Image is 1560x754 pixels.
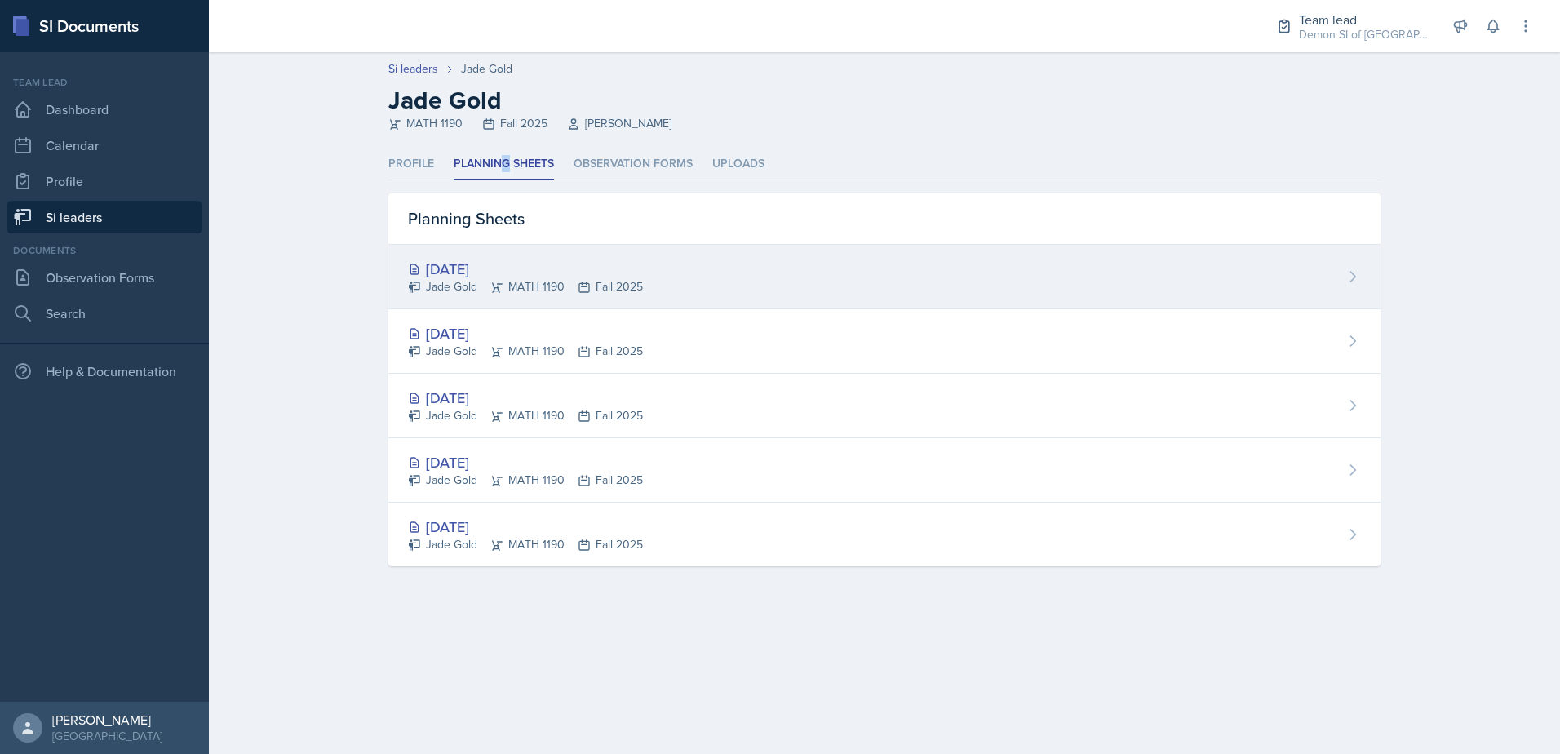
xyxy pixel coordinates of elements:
[388,115,1381,132] div: MATH 1190 Fall 2025 [PERSON_NAME]
[408,407,643,424] div: Jade Gold MATH 1190 Fall 2025
[388,60,438,78] a: Si leaders
[7,201,202,233] a: Si leaders
[7,355,202,388] div: Help & Documentation
[408,536,643,553] div: Jade Gold MATH 1190 Fall 2025
[1299,10,1429,29] div: Team lead
[7,261,202,294] a: Observation Forms
[7,165,202,197] a: Profile
[388,245,1381,309] a: [DATE] Jade GoldMATH 1190Fall 2025
[408,278,643,295] div: Jade Gold MATH 1190 Fall 2025
[388,193,1381,245] div: Planning Sheets
[712,149,764,180] li: Uploads
[7,297,202,330] a: Search
[454,149,554,180] li: Planning Sheets
[408,322,643,344] div: [DATE]
[408,258,643,280] div: [DATE]
[388,438,1381,503] a: [DATE] Jade GoldMATH 1190Fall 2025
[7,243,202,258] div: Documents
[388,86,1381,115] h2: Jade Gold
[388,503,1381,566] a: [DATE] Jade GoldMATH 1190Fall 2025
[408,343,643,360] div: Jade Gold MATH 1190 Fall 2025
[408,516,643,538] div: [DATE]
[7,75,202,90] div: Team lead
[388,374,1381,438] a: [DATE] Jade GoldMATH 1190Fall 2025
[52,712,162,728] div: [PERSON_NAME]
[461,60,512,78] div: Jade Gold
[574,149,693,180] li: Observation Forms
[408,387,643,409] div: [DATE]
[388,309,1381,374] a: [DATE] Jade GoldMATH 1190Fall 2025
[52,728,162,744] div: [GEOGRAPHIC_DATA]
[7,129,202,162] a: Calendar
[7,93,202,126] a: Dashboard
[408,472,643,489] div: Jade Gold MATH 1190 Fall 2025
[408,451,643,473] div: [DATE]
[388,149,434,180] li: Profile
[1299,26,1429,43] div: Demon SI of [GEOGRAPHIC_DATA] / Fall 2025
